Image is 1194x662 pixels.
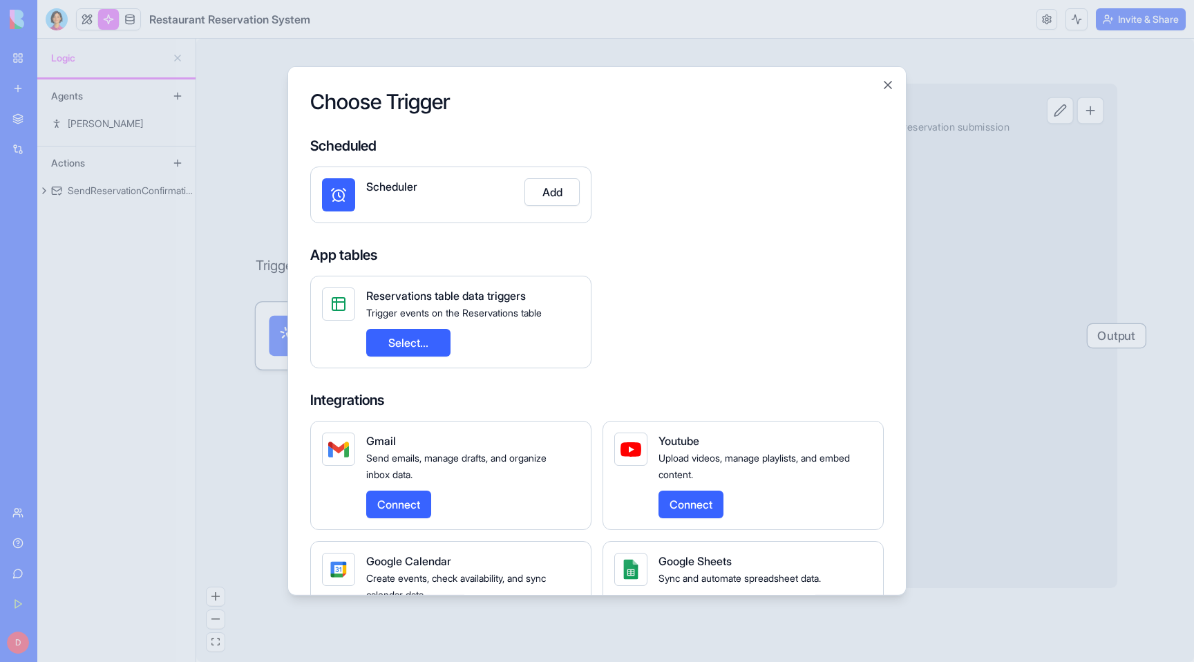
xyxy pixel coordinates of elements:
h4: App tables [310,245,884,265]
button: Add [524,178,580,206]
span: Upload videos, manage playlists, and embed content. [658,452,850,480]
span: Trigger events on the Reservations table [366,307,542,319]
span: Create events, check availability, and sync calendar data. [366,572,546,600]
button: Connect [366,491,431,518]
span: Google Calendar [366,554,451,568]
button: Select... [366,329,451,357]
span: Sync and automate spreadsheet data. [658,572,821,584]
h4: Integrations [310,390,884,410]
span: Google Sheets [658,554,732,568]
span: Send emails, manage drafts, and organize inbox data. [366,452,547,480]
span: Youtube [658,434,699,448]
button: Connect [658,491,723,518]
span: Gmail [366,434,396,448]
span: Reservations table data triggers [366,289,526,303]
h2: Choose Trigger [310,89,884,114]
span: Scheduler [366,180,417,193]
h4: Scheduled [310,136,884,155]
